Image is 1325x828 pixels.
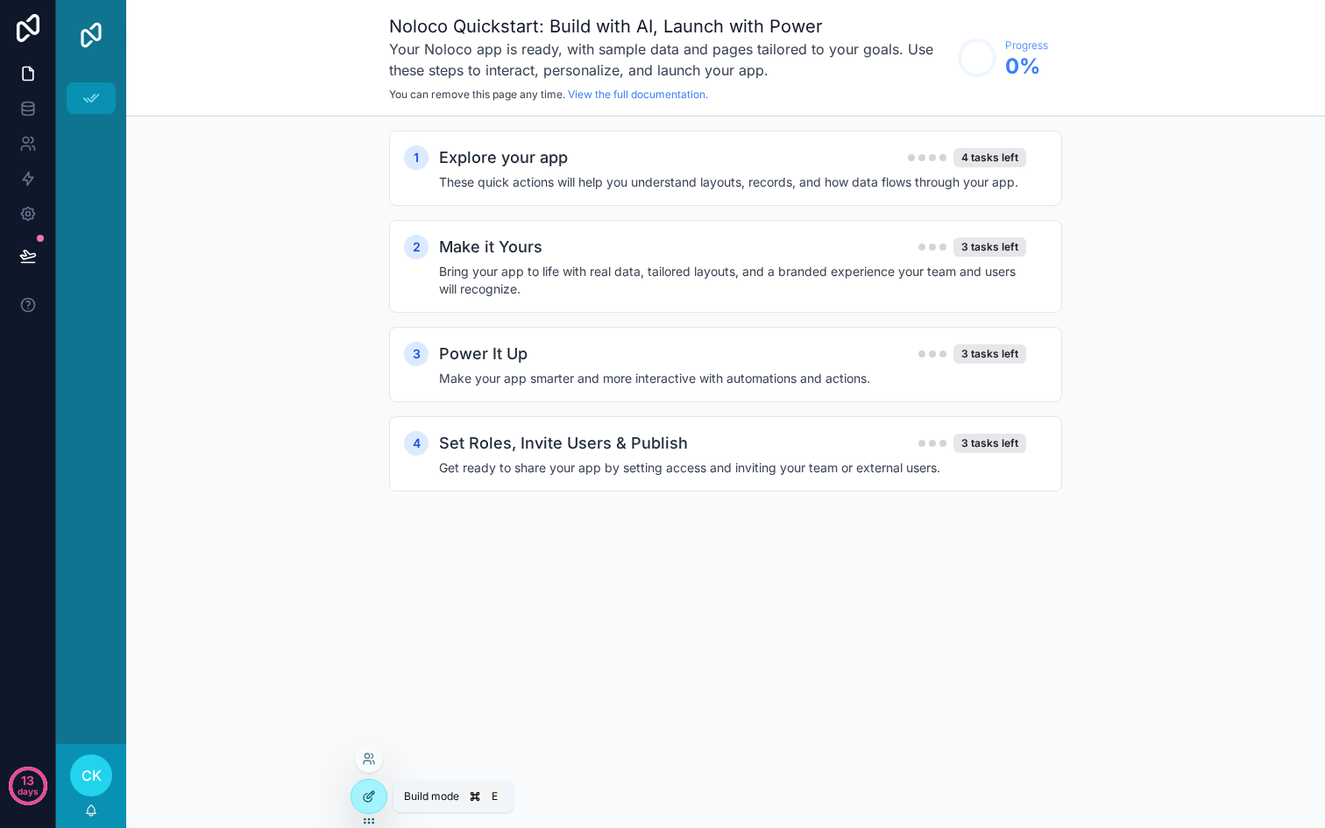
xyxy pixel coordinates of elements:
[568,88,708,101] a: View the full documentation.
[77,21,105,49] img: App logo
[487,789,501,803] span: E
[404,789,459,803] span: Build mode
[1005,53,1048,81] span: 0 %
[21,772,34,789] p: 13
[389,39,949,81] h3: Your Noloco app is ready, with sample data and pages tailored to your goals. Use these steps to i...
[389,14,949,39] h1: Noloco Quickstart: Build with AI, Launch with Power
[389,88,565,101] span: You can remove this page any time.
[1005,39,1048,53] span: Progress
[81,765,102,786] span: CK
[56,70,126,137] div: scrollable content
[18,779,39,803] p: days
